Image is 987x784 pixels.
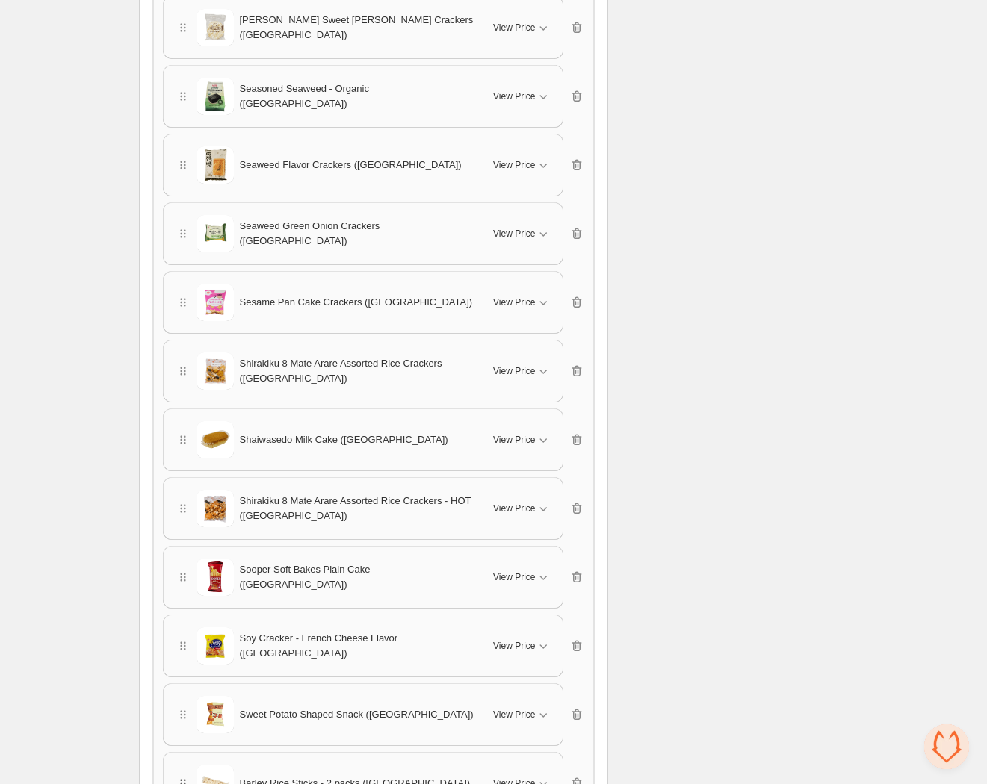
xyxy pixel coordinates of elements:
[197,627,234,665] img: Soy Cracker - French Cheese Flavor (Taiwan)
[484,565,559,589] button: View Price
[197,78,234,115] img: Seasoned Seaweed - Organic (South Korea)
[484,16,559,40] button: View Price
[197,421,234,458] img: Shaiwasedo Milk Cake (Japan)
[493,434,535,446] span: View Price
[240,432,448,447] span: Shaiwasedo Milk Cake ([GEOGRAPHIC_DATA])
[240,356,476,386] span: Shirakiku 8 Mate Arare Assorted Rice Crackers ([GEOGRAPHIC_DATA])
[493,159,535,171] span: View Price
[493,22,535,34] span: View Price
[484,222,559,246] button: View Price
[484,84,559,108] button: View Price
[240,295,473,310] span: Sesame Pan Cake Crackers ([GEOGRAPHIC_DATA])
[197,559,234,596] img: Sooper Soft Bakes Plain Cake (Pakistan)
[493,571,535,583] span: View Price
[493,90,535,102] span: View Price
[484,290,559,314] button: View Price
[240,219,476,249] span: Seaweed Green Onion Crackers ([GEOGRAPHIC_DATA])
[240,13,476,43] span: [PERSON_NAME] Sweet [PERSON_NAME] Crackers ([GEOGRAPHIC_DATA])
[484,428,559,452] button: View Price
[493,296,535,308] span: View Price
[240,158,462,172] span: Seaweed Flavor Crackers ([GEOGRAPHIC_DATA])
[493,228,535,240] span: View Price
[484,634,559,658] button: View Price
[493,640,535,652] span: View Price
[197,9,234,46] img: Sanko Sweet Rice Crackers (Japan)
[484,153,559,177] button: View Price
[493,709,535,721] span: View Price
[197,352,234,390] img: Shirakiku 8 Mate Arare Assorted Rice Crackers (Japan)
[484,359,559,383] button: View Price
[197,490,234,527] img: Shirakiku 8 Mate Arare Assorted Rice Crackers - HOT (Japan)
[197,696,234,733] img: Sweet Potato Shaped Snack (South Korea)
[240,81,476,111] span: Seasoned Seaweed - Organic ([GEOGRAPHIC_DATA])
[197,215,234,252] img: Seaweed Green Onion Crackers (Taiwan)
[484,703,559,727] button: View Price
[197,284,234,321] img: Sesame Pan Cake Crackers (Taiwan)
[197,146,234,184] img: Seaweed Flavor Crackers (South Korea)
[240,562,476,592] span: Sooper Soft Bakes Plain Cake ([GEOGRAPHIC_DATA])
[484,497,559,520] button: View Price
[493,365,535,377] span: View Price
[924,724,969,769] div: Open chat
[240,631,476,661] span: Soy Cracker - French Cheese Flavor ([GEOGRAPHIC_DATA])
[493,503,535,514] span: View Price
[240,494,476,523] span: Shirakiku 8 Mate Arare Assorted Rice Crackers - HOT ([GEOGRAPHIC_DATA])
[240,707,474,722] span: Sweet Potato Shaped Snack ([GEOGRAPHIC_DATA])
